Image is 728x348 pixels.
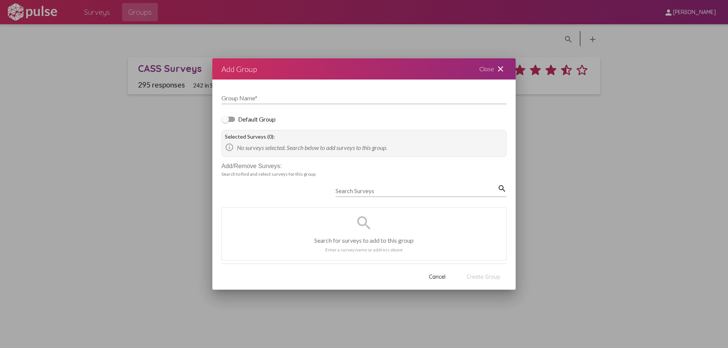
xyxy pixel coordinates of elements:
[237,144,387,151] span: No surveys selected. Search below to add surveys to this group.
[429,273,446,280] span: Cancel
[314,237,414,244] p: Search for surveys to add to this group
[225,133,503,140] div: Selected Surveys (0):
[355,214,373,232] mat-icon: search
[461,270,507,284] button: Create Group
[221,163,507,170] div: Add/Remove Surveys:
[225,143,234,152] mat-icon: info_outline
[467,274,500,281] span: Create Group
[221,63,257,75] div: Add Group
[470,58,516,80] div: Close
[418,270,456,284] button: Cancel
[497,184,507,193] mat-icon: search
[496,64,505,73] mat-icon: close
[221,171,507,177] div: Search to find and select surveys for this group
[238,115,276,124] span: Default Group
[325,247,403,253] p: Enter a survey name or address above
